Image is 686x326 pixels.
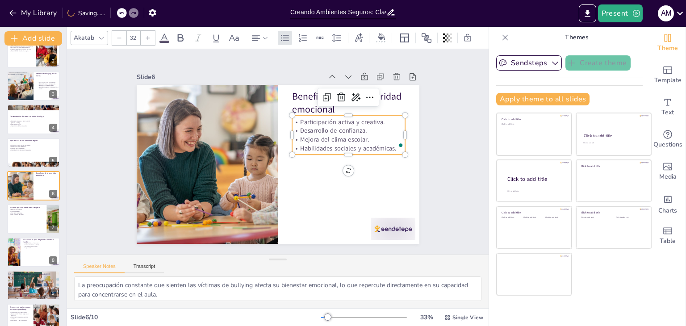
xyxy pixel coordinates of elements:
[658,4,674,22] button: A M
[10,273,57,276] p: Promoviendo la colaboración entre estudiantes
[10,144,57,146] p: Ambiente seguro para el aprendizaje.
[49,256,57,264] div: 8
[49,223,57,231] div: 7
[36,172,57,177] p: Beneficios de la seguridad emocional
[7,171,60,201] div: https://cdn.sendsteps.com/images/logo/sendsteps_logo_white.pnghttps://cdn.sendsteps.com/images/lo...
[650,91,686,123] div: Add text boxes
[10,214,44,216] p: Usar palabras de ánimo.
[137,73,323,81] div: Slide 6
[661,108,674,117] span: Text
[7,138,60,167] div: https://cdn.sendsteps.com/images/logo/sendsteps_logo_white.pnghttps://cdn.sendsteps.com/images/lo...
[421,33,432,43] span: Position
[10,125,57,127] p: Importancia del apoyo escolar.
[375,33,388,42] div: Background color
[650,123,686,155] div: Get real-time input from your audience
[352,31,365,45] div: Text effects
[7,204,60,234] div: https://cdn.sendsteps.com/images/logo/sendsteps_logo_white.pnghttps://cdn.sendsteps.com/images/lo...
[502,217,522,219] div: Click to add text
[10,280,57,282] p: Construir una comunidad unida.
[72,32,96,44] div: Akatab
[125,263,164,273] button: Transcript
[10,48,33,50] p: Impacto en el rendimiento académico.
[10,206,44,209] p: Acciones para un ambiente de respeto
[37,81,58,83] p: Disminución en las calificaciones.
[7,104,60,134] div: https://cdn.sendsteps.com/images/logo/sendsteps_logo_white.pnghttps://cdn.sendsteps.com/images/lo...
[654,75,682,85] span: Template
[10,209,44,211] p: Escuchar en silencio.
[10,122,57,124] p: [MEDICAL_DATA].
[49,124,57,132] div: 4
[10,139,57,142] p: Importancia de un ambiente seguro
[581,211,645,214] div: Click to add title
[49,90,57,98] div: 3
[523,217,544,219] div: Click to add text
[7,271,60,300] div: 9
[292,117,405,126] p: Participación activa y creativa.
[7,71,60,101] div: https://cdn.sendsteps.com/images/logo/sendsteps_logo_white.pnghttps://cdn.sendsteps.com/images/lo...
[650,59,686,91] div: Add ready made slides
[7,6,61,20] button: My Library
[512,27,641,48] p: Themes
[37,86,58,89] p: Necesidad de apoyo en la comunidad escolar.
[49,157,57,165] div: 5
[292,117,405,153] div: To enrich screen reader interactions, please activate Accessibility in Grammarly extension settings
[650,188,686,220] div: Add charts and graphs
[49,57,57,65] div: 2
[10,146,57,147] p: Fomento de la participación.
[4,31,62,46] button: Add slide
[452,314,483,321] span: Single View
[10,121,57,122] p: Búsqueda de excusas para no asistir.
[545,217,565,219] div: Click to add text
[581,164,645,167] div: Click to add title
[10,50,33,51] p: Necesidad de un entorno seguro.
[7,38,60,67] div: 2
[10,115,57,118] p: Consecuencias del miedo a asistir al colegio
[10,316,31,319] p: Construcción de una comunidad escolar.
[416,313,437,322] div: 33 %
[7,238,60,267] div: 8
[10,277,57,279] p: Respetar el turno para participar.
[37,83,58,85] p: Pérdida de interés por aprender.
[10,276,57,277] p: Celebrar logros de compañeros.
[10,124,57,125] p: Rezago académico.
[502,123,565,125] div: Click to add text
[658,206,677,216] span: Charts
[74,276,481,301] textarea: La creatividad se ve estimulada en un entorno seguro, lo que permite a los estudiantes explorar [...
[10,213,44,214] p: Compartir materiales.
[23,244,57,246] p: Cumplir con tareas a tiempo.
[10,313,31,316] p: Acciones individuales impactan el entorno.
[10,211,44,213] p: Prestar atención.
[290,6,386,19] input: Insert title
[292,144,405,153] p: Habilidades sociales y académicas.
[581,217,609,219] div: Click to add text
[659,172,677,182] span: Media
[598,4,643,22] button: Present
[496,55,562,71] button: Sendsteps
[10,147,57,149] p: Cultura escolar saludable.
[584,133,643,138] div: Click to add title
[507,176,565,183] div: Click to add title
[496,93,590,105] button: Apply theme to all slides
[49,289,57,297] div: 9
[565,55,631,71] button: Create theme
[583,142,643,144] div: Click to add text
[49,190,57,198] div: 6
[74,263,125,273] button: Speaker Notes
[502,117,565,121] div: Click to add title
[10,311,31,313] p: Colaboración y respeto mutuo.
[650,220,686,252] div: Add a table
[10,305,31,310] p: Resumen de acciones para un mejor aprendizaje
[657,43,678,53] span: Theme
[502,211,565,214] div: Click to add title
[616,217,644,219] div: Click to add text
[23,246,57,247] p: Mantener el salón limpio.
[67,9,105,17] div: Saving......
[36,72,57,77] p: Efectos del bullying en las notas
[10,279,57,280] p: Fomentar un ambiente positivo.
[660,236,676,246] span: Table
[10,45,33,46] p: El bullying causa preocupación constante.
[650,155,686,188] div: Add images, graphics, shapes or video
[397,31,412,45] div: Layout
[23,247,57,249] p: Ser puntual.
[37,85,58,87] p: Desconexión de la educación.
